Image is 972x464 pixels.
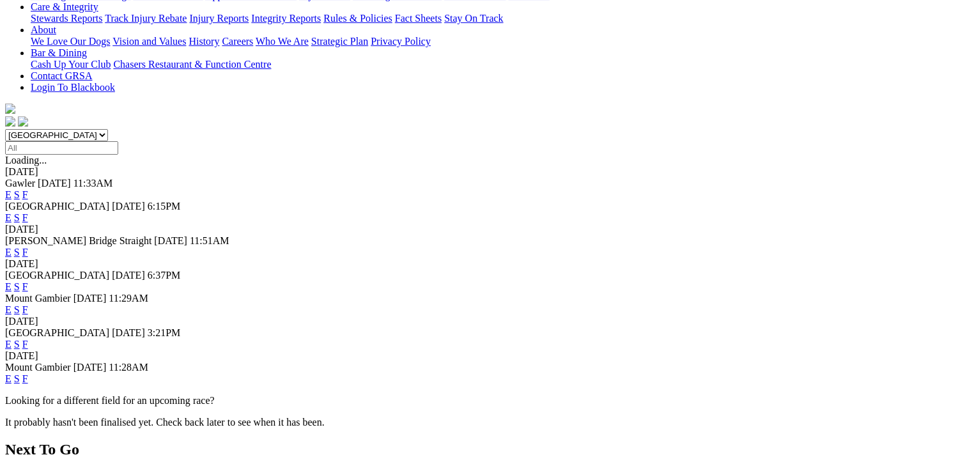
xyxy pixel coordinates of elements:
a: S [14,189,20,200]
a: Bar & Dining [31,47,87,58]
a: Track Injury Rebate [105,13,187,24]
a: E [5,247,12,258]
a: E [5,373,12,384]
span: Mount Gambier [5,293,71,304]
partial: It probably hasn't been finalised yet. Check back later to see when it has been. [5,417,325,428]
div: Care & Integrity [31,13,967,24]
a: Who We Are [256,36,309,47]
span: [PERSON_NAME] Bridge Straight [5,235,151,246]
a: Rules & Policies [323,13,392,24]
span: [GEOGRAPHIC_DATA] [5,327,109,338]
a: F [22,247,28,258]
span: [GEOGRAPHIC_DATA] [5,201,109,212]
span: 11:33AM [73,178,113,189]
img: logo-grsa-white.png [5,104,15,114]
a: Login To Blackbook [31,82,115,93]
a: Privacy Policy [371,36,431,47]
a: E [5,304,12,315]
span: 11:28AM [109,362,148,373]
a: History [189,36,219,47]
a: E [5,281,12,292]
a: F [22,373,28,384]
img: facebook.svg [5,116,15,127]
a: Careers [222,36,253,47]
img: twitter.svg [18,116,28,127]
a: Care & Integrity [31,1,98,12]
a: S [14,247,20,258]
span: [DATE] [112,327,145,338]
a: S [14,339,20,350]
div: [DATE] [5,166,967,178]
span: [DATE] [112,270,145,281]
a: E [5,339,12,350]
div: Bar & Dining [31,59,967,70]
span: Loading... [5,155,47,166]
a: E [5,189,12,200]
span: 11:29AM [109,293,148,304]
div: [DATE] [5,316,967,327]
span: [DATE] [38,178,71,189]
span: 6:15PM [148,201,181,212]
span: [GEOGRAPHIC_DATA] [5,270,109,281]
a: Stay On Track [444,13,503,24]
span: [DATE] [73,293,107,304]
a: S [14,212,20,223]
a: E [5,212,12,223]
a: Integrity Reports [251,13,321,24]
span: 6:37PM [148,270,181,281]
a: Chasers Restaurant & Function Centre [113,59,271,70]
div: [DATE] [5,258,967,270]
a: F [22,189,28,200]
input: Select date [5,141,118,155]
a: F [22,212,28,223]
span: [DATE] [154,235,187,246]
span: 11:51AM [190,235,229,246]
span: [DATE] [112,201,145,212]
a: Injury Reports [189,13,249,24]
a: Contact GRSA [31,70,92,81]
a: S [14,373,20,384]
a: Strategic Plan [311,36,368,47]
a: S [14,281,20,292]
a: About [31,24,56,35]
span: 3:21PM [148,327,181,338]
div: About [31,36,967,47]
a: Vision and Values [112,36,186,47]
span: Gawler [5,178,35,189]
a: Stewards Reports [31,13,102,24]
div: [DATE] [5,350,967,362]
a: Cash Up Your Club [31,59,111,70]
a: Fact Sheets [395,13,442,24]
a: F [22,281,28,292]
p: Looking for a different field for an upcoming race? [5,395,967,406]
a: We Love Our Dogs [31,36,110,47]
span: [DATE] [73,362,107,373]
h2: Next To Go [5,441,967,458]
a: F [22,339,28,350]
a: S [14,304,20,315]
div: [DATE] [5,224,967,235]
span: Mount Gambier [5,362,71,373]
a: F [22,304,28,315]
